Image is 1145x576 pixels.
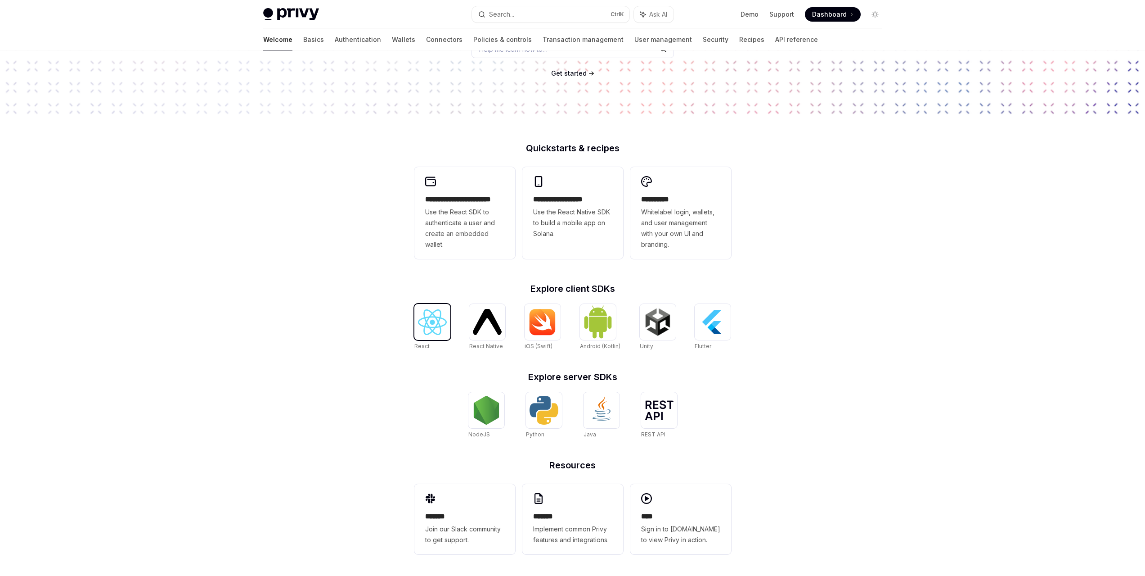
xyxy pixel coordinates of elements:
span: Ctrl K [611,11,624,18]
h2: Resources [414,461,731,470]
div: Search... [489,9,514,20]
img: React Native [473,309,502,335]
a: REST APIREST API [641,392,677,439]
a: **** **Join our Slack community to get support. [414,484,515,554]
img: light logo [263,8,319,21]
a: ReactReact [414,304,450,351]
h2: Explore server SDKs [414,372,731,381]
a: User management [634,29,692,50]
button: Search...CtrlK [472,6,629,23]
a: Transaction management [543,29,624,50]
span: Dashboard [812,10,847,19]
span: Unity [640,343,653,349]
span: React [414,343,430,349]
span: Flutter [695,343,711,349]
a: Wallets [392,29,415,50]
a: API reference [775,29,818,50]
a: ****Sign in to [DOMAIN_NAME] to view Privy in action. [630,484,731,554]
a: iOS (Swift)iOS (Swift) [525,304,561,351]
span: Implement common Privy features and integrations. [533,524,612,545]
button: Toggle dark mode [868,7,882,22]
span: Use the React Native SDK to build a mobile app on Solana. [533,207,612,239]
a: **** *****Whitelabel login, wallets, and user management with your own UI and branding. [630,167,731,259]
a: Get started [551,69,587,78]
img: REST API [645,400,674,420]
a: Dashboard [805,7,861,22]
img: iOS (Swift) [528,308,557,336]
a: UnityUnity [640,304,676,351]
img: Java [587,396,616,425]
img: React [418,309,447,335]
span: Get started [551,69,587,77]
span: Whitelabel login, wallets, and user management with your own UI and branding. [641,207,720,250]
a: FlutterFlutter [695,304,731,351]
span: Android (Kotlin) [580,343,620,349]
span: Python [526,431,544,438]
span: REST API [641,431,665,438]
span: Java [584,431,596,438]
span: NodeJS [468,431,490,438]
button: Ask AI [634,6,674,23]
img: Unity [643,308,672,336]
span: React Native [469,343,503,349]
span: Ask AI [649,10,667,19]
a: Recipes [739,29,764,50]
a: Welcome [263,29,292,50]
a: Demo [741,10,759,19]
a: React NativeReact Native [469,304,505,351]
img: Python [530,396,558,425]
h2: Explore client SDKs [414,284,731,293]
a: Security [703,29,728,50]
a: Support [769,10,794,19]
a: Android (Kotlin)Android (Kotlin) [580,304,620,351]
span: Use the React SDK to authenticate a user and create an embedded wallet. [425,207,504,250]
a: Connectors [426,29,462,50]
a: Policies & controls [473,29,532,50]
a: **** **Implement common Privy features and integrations. [522,484,623,554]
img: Android (Kotlin) [584,305,612,339]
img: NodeJS [472,396,501,425]
a: **** **** **** ***Use the React Native SDK to build a mobile app on Solana. [522,167,623,259]
a: JavaJava [584,392,620,439]
img: Flutter [698,308,727,336]
span: iOS (Swift) [525,343,552,349]
a: Authentication [335,29,381,50]
a: Basics [303,29,324,50]
h2: Quickstarts & recipes [414,144,731,153]
a: PythonPython [526,392,562,439]
a: NodeJSNodeJS [468,392,504,439]
span: Join our Slack community to get support. [425,524,504,545]
span: Sign in to [DOMAIN_NAME] to view Privy in action. [641,524,720,545]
